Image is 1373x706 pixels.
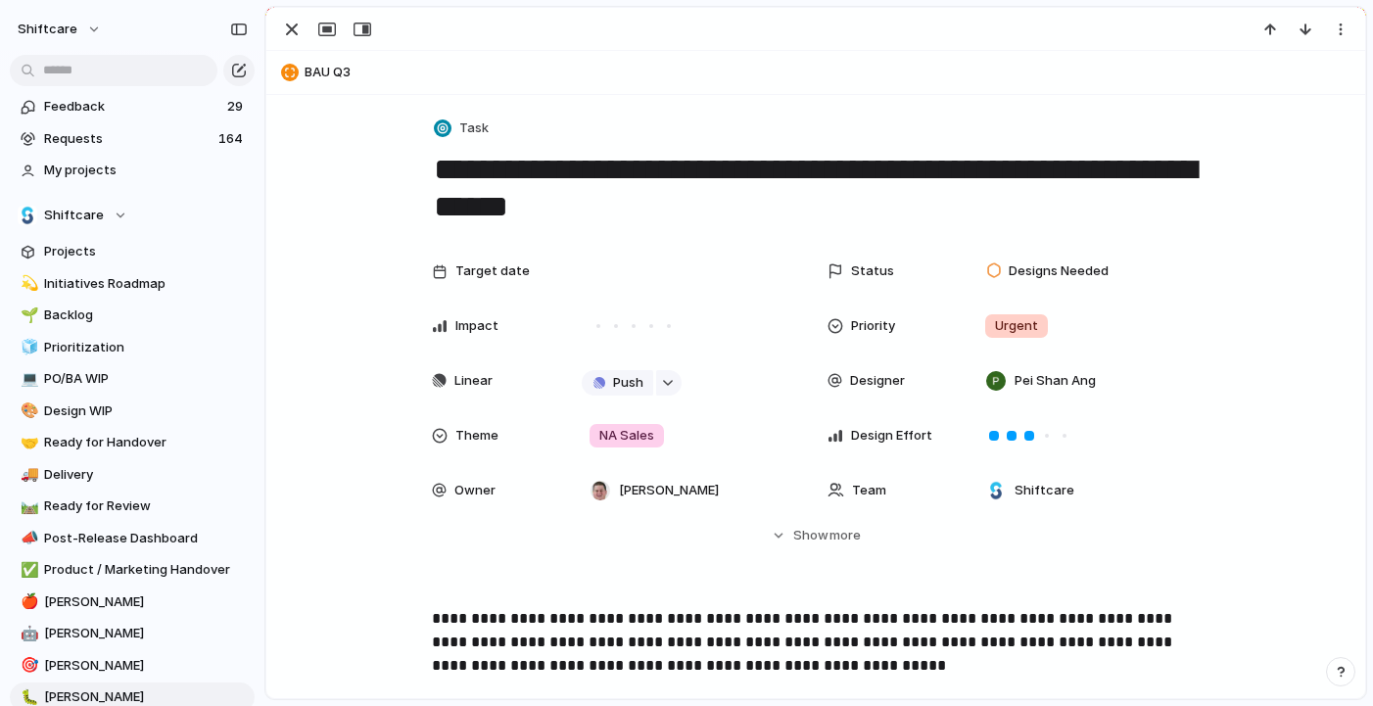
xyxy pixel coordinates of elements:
[10,156,255,185] a: My projects
[21,559,34,582] div: ✅
[21,590,34,613] div: 🍎
[10,651,255,681] a: 🎯[PERSON_NAME]
[10,92,255,121] a: Feedback29
[18,624,37,643] button: 🤖
[21,495,34,518] div: 🛤️
[44,161,248,180] span: My projects
[227,97,247,117] span: 29
[10,333,255,362] a: 🧊Prioritization
[44,306,248,325] span: Backlog
[18,20,77,39] span: shiftcare
[613,373,643,393] span: Push
[10,237,255,266] a: Projects
[21,336,34,358] div: 🧊
[18,433,37,452] button: 🤝
[18,369,37,389] button: 💻
[1015,371,1096,391] span: Pei Shan Ang
[995,316,1038,336] span: Urgent
[21,305,34,327] div: 🌱
[18,401,37,421] button: 🎨
[851,261,894,281] span: Status
[44,656,248,676] span: [PERSON_NAME]
[10,201,255,230] button: Shiftcare
[10,460,255,490] a: 🚚Delivery
[21,368,34,391] div: 💻
[275,57,1356,88] button: BAU Q3
[18,274,37,294] button: 💫
[44,496,248,516] span: Ready for Review
[21,623,34,645] div: 🤖
[829,526,861,545] span: more
[44,97,221,117] span: Feedback
[850,371,905,391] span: Designer
[44,401,248,421] span: Design WIP
[1015,481,1074,500] span: Shiftcare
[10,397,255,426] a: 🎨Design WIP
[852,481,886,500] span: Team
[793,526,829,545] span: Show
[10,364,255,394] a: 💻PO/BA WIP
[44,129,213,149] span: Requests
[1009,261,1109,281] span: Designs Needed
[21,432,34,454] div: 🤝
[18,656,37,676] button: 🎯
[44,529,248,548] span: Post-Release Dashboard
[430,115,495,143] button: Task
[44,465,248,485] span: Delivery
[18,338,37,357] button: 🧊
[18,306,37,325] button: 🌱
[44,274,248,294] span: Initiatives Roadmap
[10,555,255,585] a: ✅Product / Marketing Handover
[10,428,255,457] a: 🤝Ready for Handover
[44,592,248,612] span: [PERSON_NAME]
[10,492,255,521] a: 🛤️Ready for Review
[44,242,248,261] span: Projects
[455,426,498,446] span: Theme
[305,63,1356,82] span: BAU Q3
[455,261,530,281] span: Target date
[18,496,37,516] button: 🛤️
[44,624,248,643] span: [PERSON_NAME]
[21,527,34,549] div: 📣
[21,400,34,422] div: 🎨
[10,619,255,648] a: 🤖[PERSON_NAME]
[18,560,37,580] button: ✅
[454,371,493,391] span: Linear
[582,370,653,396] button: Push
[454,481,496,500] span: Owner
[44,206,104,225] span: Shiftcare
[21,463,34,486] div: 🚚
[10,301,255,330] a: 🌱Backlog
[21,272,34,295] div: 💫
[432,518,1200,553] button: Showmore
[10,269,255,299] a: 💫Initiatives Roadmap
[18,465,37,485] button: 🚚
[455,316,498,336] span: Impact
[218,129,247,149] span: 164
[10,524,255,553] a: 📣Post-Release Dashboard
[18,592,37,612] button: 🍎
[44,338,248,357] span: Prioritization
[9,14,112,45] button: shiftcare
[851,426,932,446] span: Design Effort
[459,118,489,138] span: Task
[44,369,248,389] span: PO/BA WIP
[619,481,719,500] span: [PERSON_NAME]
[10,588,255,617] a: 🍎[PERSON_NAME]
[44,560,248,580] span: Product / Marketing Handover
[18,529,37,548] button: 📣
[44,433,248,452] span: Ready for Handover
